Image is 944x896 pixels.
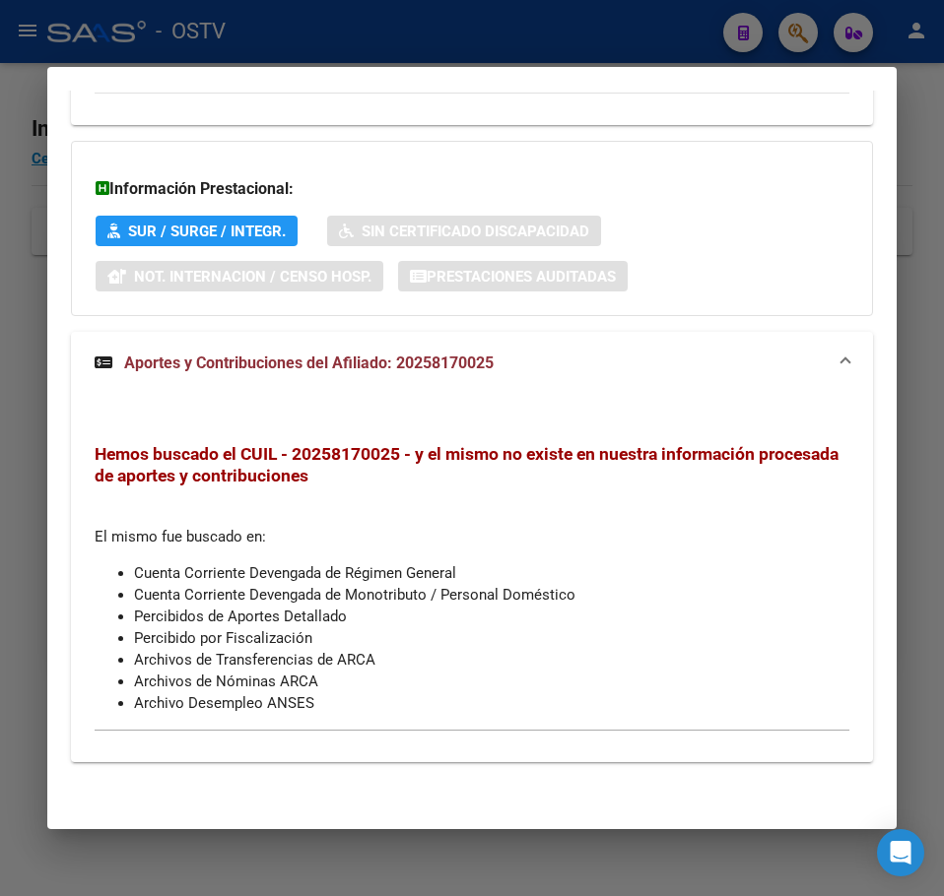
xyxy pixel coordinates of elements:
span: Prestaciones Auditadas [427,268,616,286]
span: Not. Internacion / Censo Hosp. [134,268,371,286]
button: SUR / SURGE / INTEGR. [96,216,298,246]
h3: Información Prestacional: [96,177,848,201]
li: Archivos de Transferencias de ARCA [134,649,849,671]
button: Sin Certificado Discapacidad [327,216,601,246]
li: Percibido por Fiscalización [134,627,849,649]
li: Archivos de Nóminas ARCA [134,671,849,692]
mat-expansion-panel-header: Aportes y Contribuciones del Afiliado: 20258170025 [71,332,873,395]
span: Hemos buscado el CUIL - 20258170025 - y el mismo no existe en nuestra información procesada de ap... [95,444,839,485]
button: Prestaciones Auditadas [398,261,628,291]
span: Aportes y Contribuciones del Afiliado: 20258170025 [124,353,494,372]
li: Percibidos de Aportes Detallado [134,606,849,627]
li: Cuenta Corriente Devengada de Monotributo / Personal Doméstico [134,584,849,606]
span: SUR / SURGE / INTEGR. [128,223,286,240]
div: El mismo fue buscado en: [95,443,849,714]
div: Open Intercom Messenger [877,829,924,876]
div: Aportes y Contribuciones del Afiliado: 20258170025 [71,395,873,762]
li: Cuenta Corriente Devengada de Régimen General [134,562,849,584]
button: Not. Internacion / Censo Hosp. [96,261,383,291]
span: Sin Certificado Discapacidad [362,223,589,240]
li: Archivo Desempleo ANSES [134,692,849,714]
